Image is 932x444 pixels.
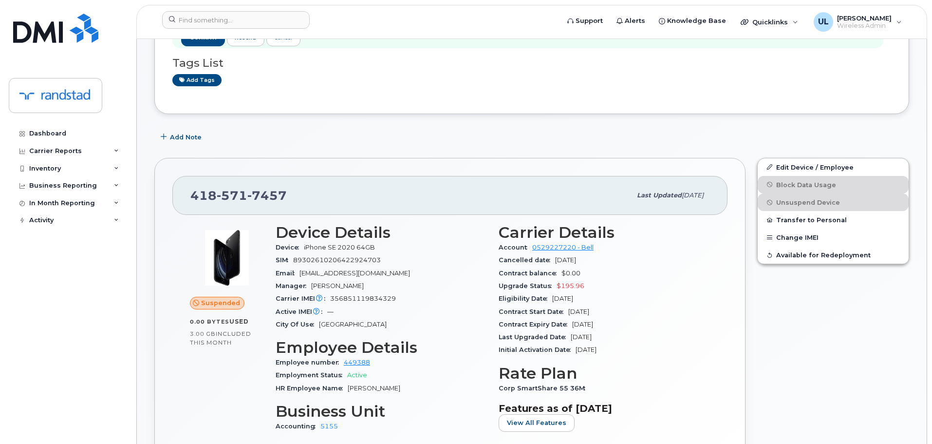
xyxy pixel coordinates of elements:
[561,270,580,277] span: $0.00
[576,346,596,353] span: [DATE]
[667,16,726,26] span: Knowledge Base
[507,418,566,427] span: View All Features
[499,282,557,290] span: Upgrade Status
[532,244,594,251] a: 0529227220 - Bell
[276,282,311,290] span: Manager
[190,330,216,337] span: 3.00 GB
[499,224,710,241] h3: Carrier Details
[172,74,222,86] a: Add tags
[807,12,909,32] div: Uraib Lakhani
[758,158,909,176] a: Edit Device / Employee
[637,192,682,199] span: Last updated
[247,188,287,203] span: 7457
[576,16,603,26] span: Support
[758,176,909,193] button: Block Data Usage
[154,129,210,146] button: Add Note
[682,192,704,199] span: [DATE]
[758,246,909,264] button: Available for Redeployment
[758,193,909,211] button: Unsuspend Device
[170,133,202,142] span: Add Note
[499,365,710,382] h3: Rate Plan
[837,22,892,30] span: Wireless Admin
[276,244,304,251] span: Device
[499,346,576,353] span: Initial Activation Date
[572,321,593,328] span: [DATE]
[610,11,652,31] a: Alerts
[229,318,249,325] span: used
[276,308,327,315] span: Active IMEI
[172,57,891,69] h3: Tags List
[348,385,400,392] span: [PERSON_NAME]
[552,295,573,302] span: [DATE]
[652,11,733,31] a: Knowledge Base
[330,295,396,302] span: 356851119834329
[818,16,829,28] span: UL
[347,371,367,379] span: Active
[571,333,592,341] span: [DATE]
[557,282,584,290] span: $195.96
[299,270,410,277] span: [EMAIL_ADDRESS][DOMAIN_NAME]
[190,188,287,203] span: 418
[190,330,251,346] span: included this month
[276,371,347,379] span: Employment Status
[198,229,256,287] img: image20231002-3703462-2fle3a.jpeg
[276,270,299,277] span: Email
[319,321,387,328] span: [GEOGRAPHIC_DATA]
[276,423,320,430] span: Accounting
[304,244,375,251] span: iPhone SE 2020 64GB
[625,16,645,26] span: Alerts
[499,244,532,251] span: Account
[162,11,310,29] input: Find something...
[344,359,370,366] a: 449388
[276,339,487,356] h3: Employee Details
[201,298,240,308] span: Suspended
[499,308,568,315] span: Contract Start Date
[555,256,576,264] span: [DATE]
[276,403,487,420] h3: Business Unit
[276,321,319,328] span: City Of Use
[776,199,840,206] span: Unsuspend Device
[776,251,871,259] span: Available for Redeployment
[560,11,610,31] a: Support
[276,256,293,264] span: SIM
[499,333,571,341] span: Last Upgraded Date
[758,229,909,246] button: Change IMEI
[190,318,229,325] span: 0.00 Bytes
[499,414,575,432] button: View All Features
[276,295,330,302] span: Carrier IMEI
[837,14,892,22] span: [PERSON_NAME]
[734,12,805,32] div: Quicklinks
[568,308,589,315] span: [DATE]
[217,188,247,203] span: 571
[311,282,364,290] span: [PERSON_NAME]
[276,359,344,366] span: Employee number
[752,18,788,26] span: Quicklinks
[327,308,334,315] span: —
[320,423,338,430] a: 5155
[499,403,710,414] h3: Features as of [DATE]
[276,224,487,241] h3: Device Details
[499,321,572,328] span: Contract Expiry Date
[276,385,348,392] span: HR Employee Name
[758,211,909,229] button: Transfer to Personal
[499,270,561,277] span: Contract balance
[499,385,590,392] span: Corp SmartShare 55 36M
[293,256,381,264] span: 89302610206422924703
[499,256,555,264] span: Cancelled date
[499,295,552,302] span: Eligibility Date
